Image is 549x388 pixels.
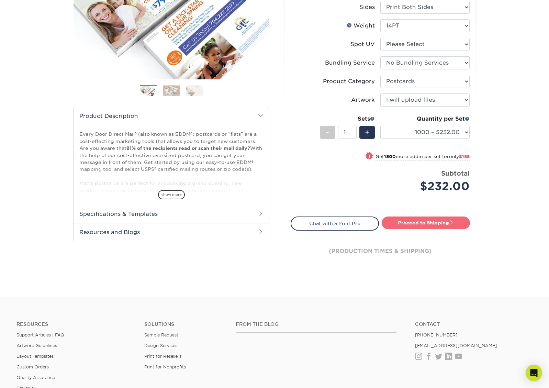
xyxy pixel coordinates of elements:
img: EDDM 03 [186,85,203,97]
div: Weight [347,22,375,30]
h2: Resources and Blogs [74,223,269,241]
span: show more [158,190,185,199]
a: Quality Assurance [16,375,55,380]
p: Every Door Direct Mail® (also known as EDDM®) postcards or “flats” are a cost-effecting marketing... [79,131,264,271]
a: [PHONE_NUMBER] [415,332,458,337]
h2: Product Description [74,107,269,125]
div: Spot UV [350,40,375,48]
div: $232.00 [385,178,470,195]
a: Layout Templates [16,354,54,359]
a: Contact [415,321,533,327]
div: Open Intercom Messenger [526,365,542,381]
a: Custom Orders [16,364,49,369]
img: EDDM 01 [140,86,157,97]
div: Sides [359,3,375,11]
h4: Resources [16,321,134,327]
div: Bundling Service [325,59,375,67]
a: Chat with a Print Pro [291,217,379,230]
a: Sample Request [144,332,178,337]
a: Proceed to Shipping [382,217,470,229]
a: Support Articles | FAQ [16,332,64,337]
div: Product Category [323,77,375,86]
span: ! [369,153,370,160]
div: (production times & shipping) [291,231,470,272]
strong: Subtotal [441,169,470,177]
div: Sets [320,115,375,123]
img: EDDM 02 [163,85,180,96]
h4: Solutions [144,321,225,327]
span: only [449,154,470,159]
strong: 81% of the recipients read or scan their mail daily? [126,145,250,151]
small: Get more eddm per set for [376,154,470,161]
span: + [365,127,369,137]
div: Quantity per Set [380,115,470,123]
span: - [326,127,329,137]
a: Print for Resellers [144,354,181,359]
a: Design Services [144,343,177,348]
h4: From the Blog [236,321,396,327]
span: $155 [459,154,470,159]
div: Artwork [351,96,375,104]
strong: 1500 [384,154,396,159]
a: [EMAIL_ADDRESS][DOMAIN_NAME] [415,343,497,348]
a: Artwork Guidelines [16,343,57,348]
a: Print for Nonprofits [144,364,186,369]
h2: Specifications & Templates [74,205,269,223]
